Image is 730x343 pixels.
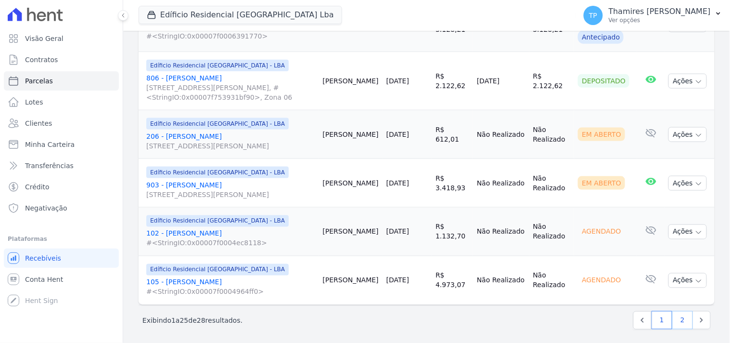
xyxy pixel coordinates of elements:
[668,74,707,89] button: Ações
[473,208,529,256] td: Não Realizado
[25,275,63,284] span: Conta Hent
[171,317,176,324] span: 1
[25,119,52,128] span: Clientes
[432,208,473,256] td: R$ 1.132,70
[609,7,711,16] p: Thamires [PERSON_NAME]
[589,12,597,19] span: TP
[576,2,730,29] button: TP Thamires [PERSON_NAME] Ver opções
[25,203,67,213] span: Negativação
[146,180,315,199] a: 903 - [PERSON_NAME][STREET_ADDRESS][PERSON_NAME]
[386,131,409,138] a: [DATE]
[142,316,243,325] p: Exibindo a de resultados.
[319,256,383,305] td: [PERSON_NAME]
[25,76,53,86] span: Parcelas
[668,273,707,288] button: Ações
[146,22,315,41] a: 306 - [PERSON_NAME]#<StringIO:0x00007f0006391770>
[4,270,119,289] a: Conta Hent
[197,317,205,324] span: 28
[25,97,43,107] span: Lotes
[146,215,289,227] span: Edíficio Residencial [GEOGRAPHIC_DATA] - LBA
[146,287,315,297] span: #<StringIO:0x00007f0004964ff0>
[4,92,119,112] a: Lotes
[578,225,625,238] div: Agendado
[578,274,625,287] div: Agendado
[25,34,64,43] span: Visão Geral
[4,114,119,133] a: Clientes
[4,156,119,175] a: Transferências
[473,256,529,305] td: Não Realizado
[529,256,575,305] td: Não Realizado
[432,52,473,110] td: R$ 2.122,62
[529,159,575,208] td: Não Realizado
[4,135,119,154] a: Minha Carteira
[146,190,315,199] span: [STREET_ADDRESS][PERSON_NAME]
[668,176,707,191] button: Ações
[25,182,50,192] span: Crédito
[319,159,383,208] td: [PERSON_NAME]
[319,208,383,256] td: [PERSON_NAME]
[8,233,115,245] div: Plataformas
[146,83,315,102] span: [STREET_ADDRESS][PERSON_NAME], #<StringIO:0x00007f753931bf90>, Zona 06
[4,50,119,69] a: Contratos
[473,159,529,208] td: Não Realizado
[146,229,315,248] a: 102 - [PERSON_NAME]#<StringIO:0x00007f0004ec8118>
[319,52,383,110] td: [PERSON_NAME]
[432,159,473,208] td: R$ 3.418,93
[4,249,119,268] a: Recebíveis
[146,238,315,248] span: #<StringIO:0x00007f0004ec8118>
[529,208,575,256] td: Não Realizado
[578,176,625,190] div: Em Aberto
[146,73,315,102] a: 806 - [PERSON_NAME][STREET_ADDRESS][PERSON_NAME], #<StringIO:0x00007f753931bf90>, Zona 06
[692,311,711,330] a: Next
[146,264,289,276] span: Edíficio Residencial [GEOGRAPHIC_DATA] - LBA
[319,110,383,159] td: [PERSON_NAME]
[146,60,289,71] span: Edíficio Residencial [GEOGRAPHIC_DATA] - LBA
[139,6,342,24] button: Edíficio Residencial [GEOGRAPHIC_DATA] Lba
[529,52,575,110] td: R$ 2.122,62
[386,179,409,187] a: [DATE]
[668,224,707,239] button: Ações
[473,110,529,159] td: Não Realizado
[668,127,707,142] button: Ações
[529,110,575,159] td: Não Realizado
[609,16,711,24] p: Ver opções
[146,141,315,151] span: [STREET_ADDRESS][PERSON_NAME]
[578,128,625,141] div: Em Aberto
[146,118,289,130] span: Edíficio Residencial [GEOGRAPHIC_DATA] - LBA
[386,277,409,284] a: [DATE]
[25,140,75,149] span: Minha Carteira
[578,30,624,44] div: Antecipado
[146,167,289,178] span: Edíficio Residencial [GEOGRAPHIC_DATA] - LBA
[432,256,473,305] td: R$ 4.973,07
[4,29,119,48] a: Visão Geral
[432,110,473,159] td: R$ 612,01
[146,132,315,151] a: 206 - [PERSON_NAME][STREET_ADDRESS][PERSON_NAME]
[25,161,74,171] span: Transferências
[633,311,652,330] a: Previous
[146,277,315,297] a: 105 - [PERSON_NAME]#<StringIO:0x00007f0004964ff0>
[578,74,629,88] div: Depositado
[386,228,409,236] a: [DATE]
[4,71,119,91] a: Parcelas
[4,198,119,218] a: Negativação
[672,311,693,330] a: 2
[25,55,58,65] span: Contratos
[4,177,119,197] a: Crédito
[25,253,61,263] span: Recebíveis
[146,31,315,41] span: #<StringIO:0x00007f0006391770>
[473,52,529,110] td: [DATE]
[386,77,409,85] a: [DATE]
[180,317,189,324] span: 25
[652,311,672,330] a: 1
